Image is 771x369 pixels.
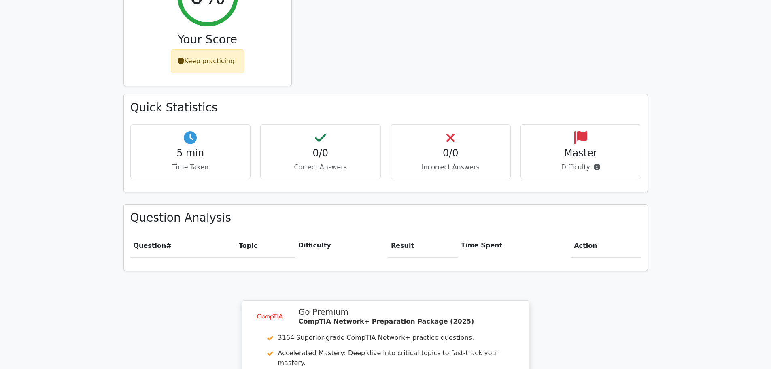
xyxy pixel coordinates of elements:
[236,234,295,257] th: Topic
[388,234,458,257] th: Result
[130,234,236,257] th: #
[267,162,374,172] p: Correct Answers
[171,49,244,73] div: Keep practicing!
[267,147,374,159] h4: 0/0
[458,234,571,257] th: Time Spent
[134,242,166,250] span: Question
[137,147,244,159] h4: 5 min
[130,211,641,225] h3: Question Analysis
[130,101,641,115] h3: Quick Statistics
[397,147,504,159] h4: 0/0
[571,234,641,257] th: Action
[295,234,388,257] th: Difficulty
[527,147,634,159] h4: Master
[137,162,244,172] p: Time Taken
[397,162,504,172] p: Incorrect Answers
[130,33,285,47] h3: Your Score
[527,162,634,172] p: Difficulty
